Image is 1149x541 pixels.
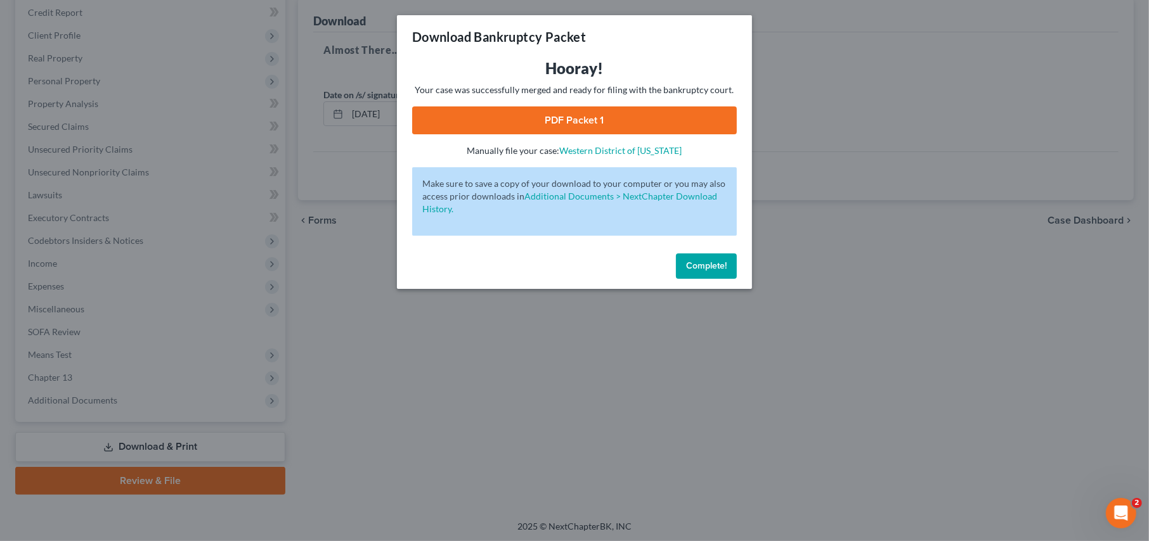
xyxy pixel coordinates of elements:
[422,191,717,214] a: Additional Documents > NextChapter Download History.
[412,84,737,96] p: Your case was successfully merged and ready for filing with the bankruptcy court.
[422,177,727,215] p: Make sure to save a copy of your download to your computer or you may also access prior downloads in
[412,106,737,134] a: PDF Packet 1
[560,145,682,156] a: Western District of [US_STATE]
[1132,498,1142,508] span: 2
[1106,498,1136,528] iframe: Intercom live chat
[412,58,737,79] h3: Hooray!
[686,260,727,271] span: Complete!
[676,253,737,279] button: Complete!
[412,144,737,157] p: Manually file your case:
[412,28,586,46] h3: Download Bankruptcy Packet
